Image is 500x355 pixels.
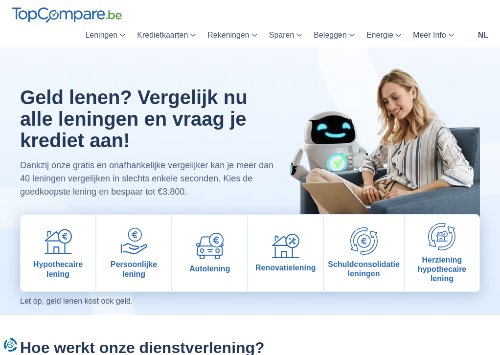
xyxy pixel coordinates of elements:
span: Autolening [189,264,230,273]
p: Dankzij onze gratis en onafhankelijke vergelijker kan je meer dan 40 leningen vergelijken in slec... [20,159,282,199]
a: Schuldconsolidatie leningen [324,215,404,291]
img: Persoonlijke lening [120,227,148,255]
a: Beleggen [308,23,361,47]
a: Meer Info [407,23,460,47]
a: nl [472,23,494,47]
span: Herziening hypothecaire lening [409,255,476,284]
a: Autolening [172,215,247,291]
img: Hypothecaire lening [45,227,72,255]
h1: Geld lenen? Vergelijk nu alle leningen en vraag je krediet aan! [20,87,282,151]
img: image-hero [270,47,480,231]
a: Kredietkaarten [131,23,202,47]
a: Renovatielening [248,215,323,291]
a: Leningen [79,23,131,47]
a: Energie [361,23,407,47]
img: Herziening hypothecaire lening [428,223,455,250]
span: Renovatielening [255,263,316,272]
a: Persoonlijke lening [96,215,171,291]
a: Herziening hypothecaire lening [405,215,479,291]
img: Renovatielening [272,234,299,259]
span: Persoonlijke lening [100,260,167,278]
a: Hypothecaire lening [21,215,95,291]
img: Schuldconsolidatie leningen [350,227,378,255]
span: Schuldconsolidatie leningen [328,260,400,278]
span: Hypothecaire lening [24,260,91,278]
img: TopCompare [12,7,122,23]
a: Sparen [263,23,308,47]
img: Autolening [196,233,224,259]
a: Rekeningen [202,23,263,47]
